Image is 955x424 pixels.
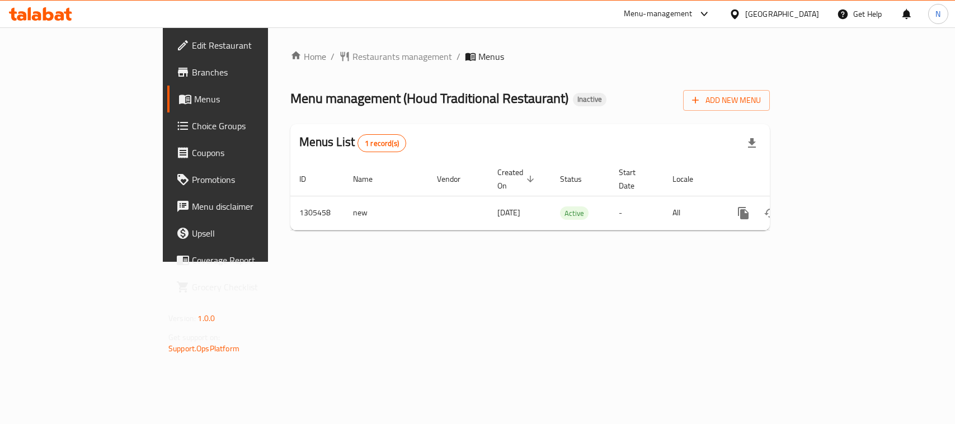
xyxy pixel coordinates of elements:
span: Grocery Checklist [192,280,313,294]
a: Menus [167,86,322,112]
span: Promotions [192,173,313,186]
span: Choice Groups [192,119,313,133]
span: Menu management ( Houd Traditional Restaurant ) [290,86,568,111]
button: Change Status [757,200,784,227]
span: Coverage Report [192,253,313,267]
td: - [610,196,664,230]
a: Restaurants management [339,50,452,63]
h2: Menus List [299,134,406,152]
span: Menu disclaimer [192,200,313,213]
nav: breadcrumb [290,50,770,63]
a: Menu disclaimer [167,193,322,220]
span: Created On [497,166,538,192]
li: / [457,50,460,63]
button: more [730,200,757,227]
a: Coverage Report [167,247,322,274]
div: [GEOGRAPHIC_DATA] [745,8,819,20]
span: Status [560,172,596,186]
a: Support.OpsPlatform [168,341,239,356]
span: Menus [478,50,504,63]
a: Grocery Checklist [167,274,322,300]
div: Inactive [573,93,606,106]
span: 1 record(s) [358,138,406,149]
table: enhanced table [290,162,846,230]
span: Start Date [619,166,650,192]
span: Upsell [192,227,313,240]
span: Get support on: [168,330,220,345]
div: Menu-management [624,7,693,21]
span: Inactive [573,95,606,104]
td: new [344,196,428,230]
span: Name [353,172,387,186]
a: Branches [167,59,322,86]
a: Choice Groups [167,112,322,139]
div: Total records count [357,134,406,152]
a: Coupons [167,139,322,166]
span: Add New Menu [692,93,761,107]
span: Edit Restaurant [192,39,313,52]
span: N [935,8,940,20]
a: Edit Restaurant [167,32,322,59]
span: 1.0.0 [197,311,215,326]
td: All [664,196,721,230]
button: Add New Menu [683,90,770,111]
span: Branches [192,65,313,79]
th: Actions [721,162,846,196]
a: Promotions [167,166,322,193]
span: Version: [168,311,196,326]
span: Vendor [437,172,475,186]
li: / [331,50,335,63]
span: Restaurants management [352,50,452,63]
span: Coupons [192,146,313,159]
span: Locale [672,172,708,186]
a: Upsell [167,220,322,247]
span: ID [299,172,321,186]
div: Export file [738,130,765,157]
span: Menus [194,92,313,106]
span: Active [560,207,589,220]
span: [DATE] [497,205,520,220]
